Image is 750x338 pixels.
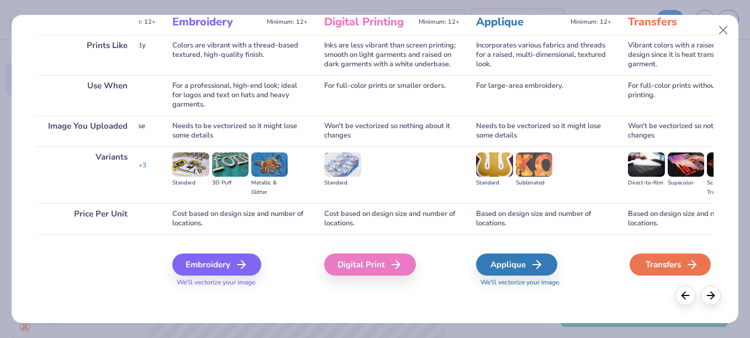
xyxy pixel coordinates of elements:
[324,15,414,29] h3: Digital Printing
[324,115,459,146] div: Won't be vectorized so nothing about it changes
[36,146,139,203] div: Variants
[628,178,664,188] div: Direct-to-film
[172,203,308,234] div: Cost based on design size and number of locations.
[476,35,611,75] div: Incorporates various fabrics and threads for a raised, multi-dimensional, textured look.
[668,152,704,177] img: Supacolor
[628,152,664,177] img: Direct-to-film
[324,35,459,75] div: Inks are less vibrant than screen printing; smooth on light garments and raised on dark garments ...
[36,35,139,75] div: Prints Like
[324,254,416,276] div: Digital Print
[476,75,611,115] div: For large-area embroidery.
[516,178,552,188] div: Sublimated
[476,278,611,287] span: We'll vectorize your image.
[668,178,704,188] div: Supacolor
[324,152,361,177] img: Standard
[476,15,566,29] h3: Applique
[251,152,288,177] img: Metallic & Glitter
[516,152,552,177] img: Sublimated
[251,178,288,197] div: Metallic & Glitter
[476,254,557,276] div: Applique
[36,115,139,146] div: Image You Uploaded
[36,75,139,115] div: Use When
[20,203,156,234] div: Additional cost for each color; larger orders lower the unit price.
[419,18,459,26] span: Minimum: 12+
[707,152,743,177] img: Screen Transfer
[172,35,308,75] div: Colors are vibrant with a thread-based textured, high-quality finish.
[36,203,139,234] div: Price Per Unit
[476,152,513,177] img: Standard
[172,254,261,276] div: Embroidery
[707,178,743,197] div: Screen Transfer
[20,35,156,75] div: Colors will be very vibrant and slightly raised on the garment's surface.
[476,178,513,188] div: Standard
[172,15,262,29] h3: Embroidery
[571,18,611,26] span: Minimum: 12+
[20,115,156,146] div: Needs to be vectorized so it might lose some details
[139,161,146,179] div: + 3
[172,152,209,177] img: Standard
[172,278,308,287] span: We'll vectorize your image.
[476,115,611,146] div: Needs to be vectorized so it might lose some details
[324,178,361,188] div: Standard
[712,20,733,41] button: Close
[172,178,209,188] div: Standard
[630,254,711,276] div: Transfers
[267,18,308,26] span: Minimum: 12+
[212,152,249,177] img: 3D Puff
[476,203,611,234] div: Based on design size and number of locations.
[628,15,718,29] h3: Transfers
[172,75,308,115] div: For a professional, high-end look; ideal for logos and text on hats and heavy garments.
[324,203,459,234] div: Cost based on design size and number of locations.
[324,75,459,115] div: For full-color prints or smaller orders.
[20,75,156,115] div: For a classic look or large order.
[212,178,249,188] div: 3D Puff
[172,115,308,146] div: Needs to be vectorized so it might lose some details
